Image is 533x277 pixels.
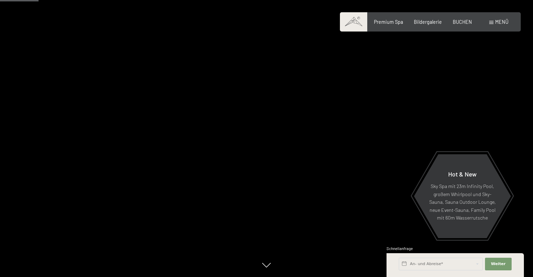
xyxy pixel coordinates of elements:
span: Weiter [491,261,506,267]
p: Sky Spa mit 23m Infinity Pool, großem Whirlpool und Sky-Sauna, Sauna Outdoor Lounge, neue Event-S... [429,182,496,222]
a: Premium Spa [374,19,403,25]
span: Schnellanfrage [387,246,413,251]
button: Weiter [485,258,512,270]
span: Einwilligung Marketing* [199,155,257,162]
span: Menü [495,19,508,25]
span: 1 [386,262,387,267]
a: Hot & New Sky Spa mit 23m Infinity Pool, großem Whirlpool und Sky-Sauna, Sauna Outdoor Lounge, ne... [414,154,511,238]
span: Hot & New [448,170,477,178]
a: Bildergalerie [414,19,442,25]
a: BUCHEN [453,19,472,25]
